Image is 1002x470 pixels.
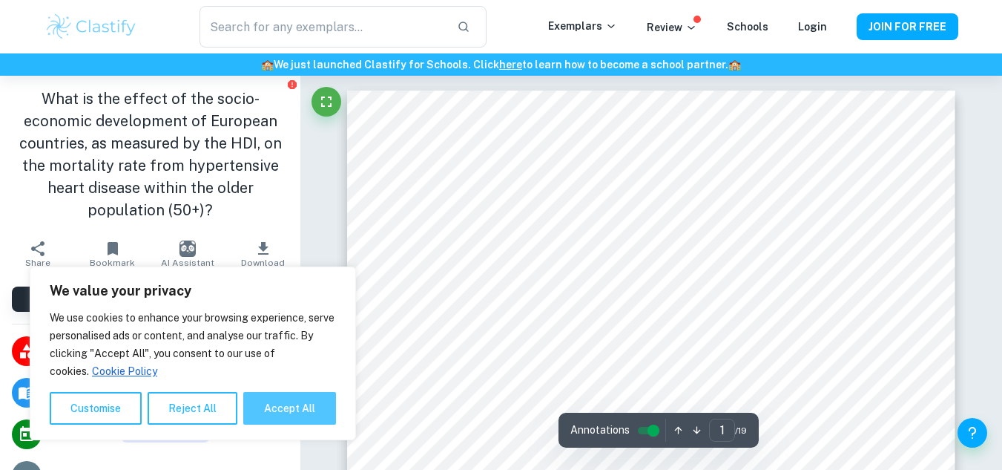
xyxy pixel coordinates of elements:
[151,233,225,275] button: AI Assistant
[91,365,158,378] a: Cookie Policy
[225,233,300,275] button: Download
[548,18,617,34] p: Exemplars
[735,424,747,437] span: / 19
[957,418,987,448] button: Help and Feedback
[50,309,336,380] p: We use cookies to enhance your browsing experience, serve personalised ads or content, and analys...
[12,88,289,221] h1: What is the effect of the socio-economic development of European countries, as measured by the HD...
[798,21,827,33] a: Login
[179,241,196,257] img: AI Assistant
[161,258,214,268] span: AI Assistant
[261,59,274,71] span: 🏫
[499,59,522,71] a: here
[570,422,630,438] span: Annotations
[200,6,444,48] input: Search for any exemplars...
[241,258,285,268] span: Download
[312,87,341,117] button: Fullscreen
[857,13,958,40] button: JOIN FOR FREE
[647,19,697,36] p: Review
[286,79,297,90] button: Report issue
[50,282,336,300] p: We value your privacy
[727,21,768,33] a: Schools
[243,392,336,425] button: Accept All
[3,56,999,73] h6: We just launched Clastify for Schools. Click to learn how to become a school partner.
[50,392,142,425] button: Customise
[148,392,237,425] button: Reject All
[12,287,289,312] button: View [PERSON_NAME]
[90,258,135,268] span: Bookmark
[75,233,150,275] button: Bookmark
[728,59,741,71] span: 🏫
[45,12,139,42] img: Clastify logo
[30,267,356,440] div: We value your privacy
[25,258,50,268] span: Share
